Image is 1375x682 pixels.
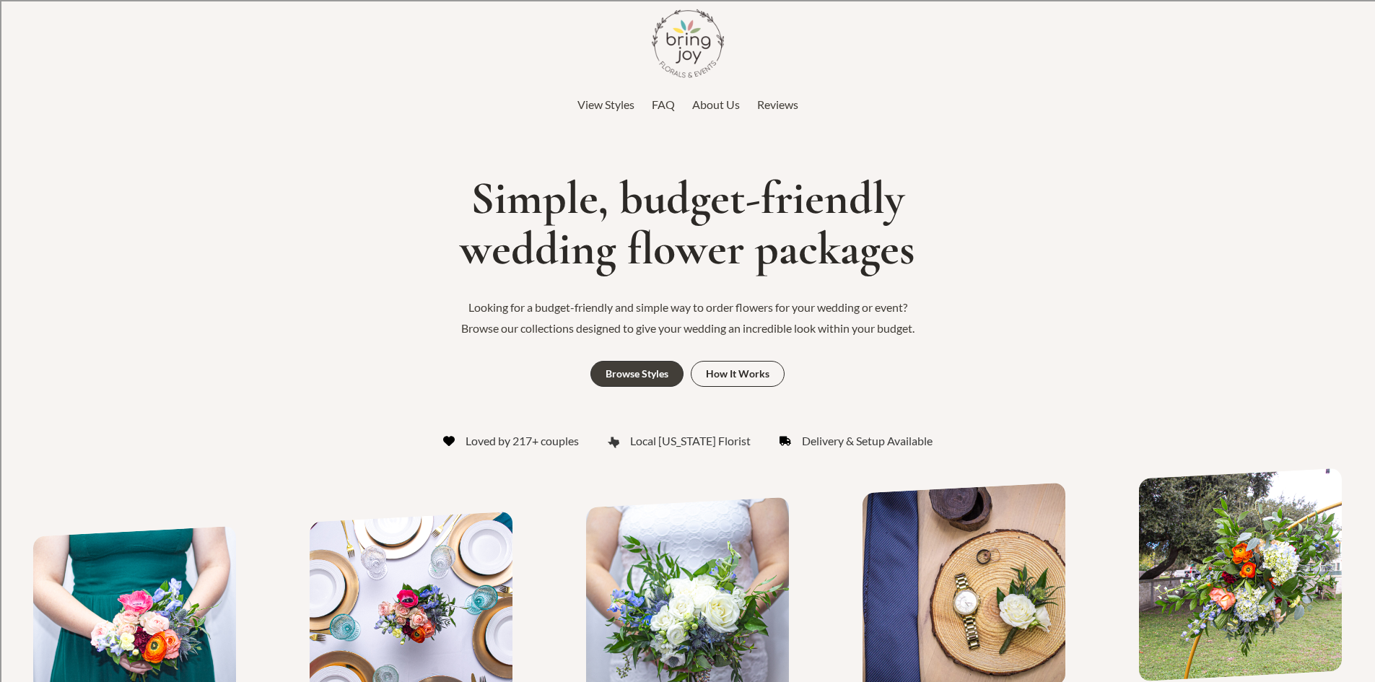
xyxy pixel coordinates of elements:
[450,297,926,339] p: Looking for a budget-friendly and simple way to order flowers for your wedding or event? Browse o...
[692,97,740,111] span: About Us
[692,94,740,115] a: About Us
[577,94,634,115] a: View Styles
[255,94,1121,115] nav: Top Header Menu
[652,94,675,115] a: FAQ
[757,94,798,115] a: Reviews
[652,97,675,111] span: FAQ
[757,97,798,111] span: Reviews
[577,97,634,111] span: View Styles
